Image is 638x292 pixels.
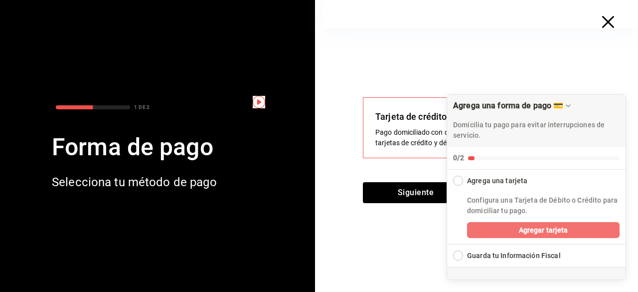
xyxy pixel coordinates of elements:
[447,95,626,147] div: Arrastrar para mover la lista de verificación
[447,170,626,186] button: Lista de verificación de colapso
[134,103,150,111] div: 1 DE 2
[519,226,568,234] font: Agregar tarjeta
[52,173,217,191] div: Selecciona tu método de pago
[375,127,515,148] div: Pago domiciliado con cualquiera de tus tarjetas de crédito y débito
[363,182,469,203] button: Siguiente
[453,121,605,139] font: Domicilia tu pago para evitar interrupciones de servicio.
[467,252,561,260] font: Guarda tu Información Fiscal
[467,177,527,185] font: Agrega una tarjeta
[253,96,265,108] img: Marcador de información sobre herramientas
[447,94,626,280] div: Agrega una forma de pago 💳
[453,101,563,110] font: Agrega una forma de pago 💳
[467,196,618,215] font: Configura una Tarjeta de Débito o Crédito para domiciliar tu pago.
[52,129,217,165] div: Forma de pago
[375,110,515,123] div: Tarjeta de crédito y débito
[453,154,464,162] font: 0/2
[447,245,626,267] button: Ampliar lista de verificación
[447,95,626,169] button: Collapse Checklist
